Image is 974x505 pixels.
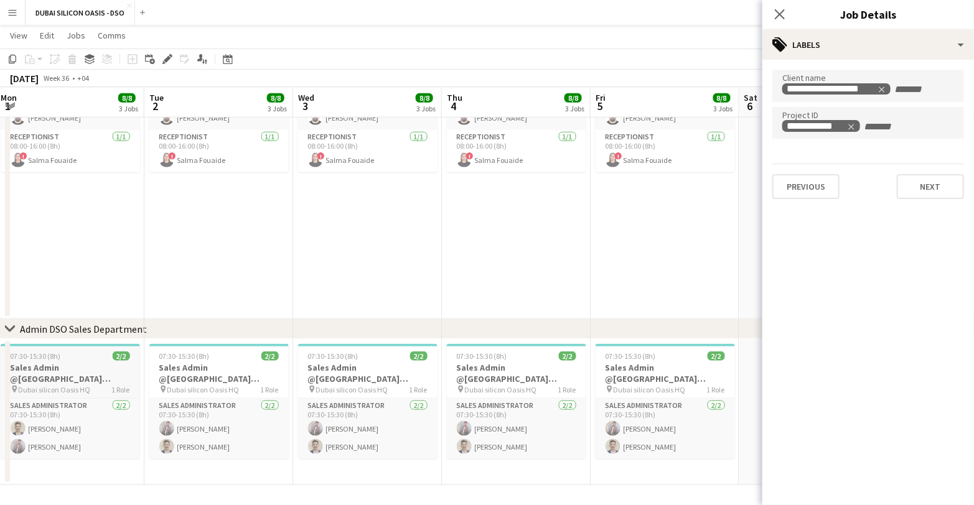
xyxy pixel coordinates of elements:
[762,6,974,22] h3: Job Details
[846,121,856,131] delete-icon: Remove tag
[447,92,462,103] span: Thu
[714,104,733,113] div: 3 Jobs
[40,30,54,41] span: Edit
[268,104,287,113] div: 3 Jobs
[594,99,606,113] span: 5
[298,362,438,384] h3: Sales Admin @[GEOGRAPHIC_DATA] [GEOGRAPHIC_DATA]
[267,93,284,103] span: 8/8
[159,351,210,361] span: 07:30-15:30 (8h)
[10,30,27,41] span: View
[77,73,89,83] div: +04
[261,351,279,361] span: 2/2
[466,152,474,160] span: !
[596,92,606,103] span: Fri
[298,344,438,459] app-job-card: 07:30-15:30 (8h)2/2Sales Admin @[GEOGRAPHIC_DATA] [GEOGRAPHIC_DATA] Dubai silicon Oasis HQ1 RoleS...
[298,92,314,103] span: Wed
[67,30,85,41] span: Jobs
[20,323,147,335] div: Admin DSO Sales Department
[447,344,586,459] app-job-card: 07:30-15:30 (8h)2/2Sales Admin @[GEOGRAPHIC_DATA] [GEOGRAPHIC_DATA] Dubai silicon Oasis HQ1 RoleS...
[772,174,840,199] button: Previous
[149,130,289,172] app-card-role: Receptionist1/108:00-16:00 (8h)!Salma Fouaide
[1,344,140,459] app-job-card: 07:30-15:30 (8h)2/2Sales Admin @[GEOGRAPHIC_DATA] [GEOGRAPHIC_DATA] Dubai silicon Oasis HQ1 RoleS...
[11,351,61,361] span: 07:30-15:30 (8h)
[1,130,140,172] app-card-role: Receptionist1/108:00-16:00 (8h)!Salma Fouaide
[762,30,974,60] div: Labels
[565,104,584,113] div: 3 Jobs
[119,104,138,113] div: 3 Jobs
[26,1,135,25] button: DUBAI SILICON OASIS - DSO
[5,27,32,44] a: View
[1,362,140,384] h3: Sales Admin @[GEOGRAPHIC_DATA] [GEOGRAPHIC_DATA]
[787,84,886,94] div: DUBAI SILICON OASIS
[558,385,576,394] span: 1 Role
[62,27,90,44] a: Jobs
[41,73,72,83] span: Week 36
[35,27,59,44] a: Edit
[416,93,433,103] span: 8/8
[447,130,586,172] app-card-role: Receptionist1/108:00-16:00 (8h)!Salma Fouaide
[742,99,758,113] span: 6
[93,27,131,44] a: Comms
[317,152,325,160] span: !
[596,362,735,384] h3: Sales Admin @[GEOGRAPHIC_DATA] [GEOGRAPHIC_DATA]
[316,385,388,394] span: Dubai silicon Oasis HQ
[410,385,428,394] span: 1 Role
[149,362,289,384] h3: Sales Admin @[GEOGRAPHIC_DATA] [GEOGRAPHIC_DATA]
[98,30,126,41] span: Comms
[457,351,507,361] span: 07:30-15:30 (8h)
[894,84,947,95] input: + Label
[167,385,240,394] span: Dubai silicon Oasis HQ
[559,351,576,361] span: 2/2
[113,351,130,361] span: 2/2
[787,121,856,131] div: MF-CS-008459
[863,121,916,132] input: + Label
[876,84,886,94] delete-icon: Remove tag
[614,385,686,394] span: Dubai silicon Oasis HQ
[19,385,91,394] span: Dubai silicon Oasis HQ
[744,92,758,103] span: Sat
[296,99,314,113] span: 3
[897,174,964,199] button: Next
[596,344,735,459] app-job-card: 07:30-15:30 (8h)2/2Sales Admin @[GEOGRAPHIC_DATA] [GEOGRAPHIC_DATA] Dubai silicon Oasis HQ1 RoleS...
[713,93,731,103] span: 8/8
[708,351,725,361] span: 2/2
[615,152,622,160] span: !
[445,99,462,113] span: 4
[447,362,586,384] h3: Sales Admin @[GEOGRAPHIC_DATA] [GEOGRAPHIC_DATA]
[10,72,39,85] div: [DATE]
[1,399,140,459] app-card-role: Sales administrator2/207:30-15:30 (8h)[PERSON_NAME][PERSON_NAME]
[596,130,735,172] app-card-role: Receptionist1/108:00-16:00 (8h)!Salma Fouaide
[148,99,164,113] span: 2
[564,93,582,103] span: 8/8
[149,92,164,103] span: Tue
[261,385,279,394] span: 1 Role
[465,385,537,394] span: Dubai silicon Oasis HQ
[169,152,176,160] span: !
[298,130,438,172] app-card-role: Receptionist1/108:00-16:00 (8h)!Salma Fouaide
[707,385,725,394] span: 1 Role
[596,399,735,459] app-card-role: Sales administrator2/207:30-15:30 (8h)[PERSON_NAME][PERSON_NAME]
[298,399,438,459] app-card-role: Sales administrator2/207:30-15:30 (8h)[PERSON_NAME][PERSON_NAME]
[447,399,586,459] app-card-role: Sales administrator2/207:30-15:30 (8h)[PERSON_NAME][PERSON_NAME]
[20,152,27,160] span: !
[118,93,136,103] span: 8/8
[149,399,289,459] app-card-role: Sales administrator2/207:30-15:30 (8h)[PERSON_NAME][PERSON_NAME]
[1,92,17,103] span: Mon
[308,351,358,361] span: 07:30-15:30 (8h)
[112,385,130,394] span: 1 Role
[149,344,289,459] app-job-card: 07:30-15:30 (8h)2/2Sales Admin @[GEOGRAPHIC_DATA] [GEOGRAPHIC_DATA] Dubai silicon Oasis HQ1 RoleS...
[410,351,428,361] span: 2/2
[606,351,656,361] span: 07:30-15:30 (8h)
[416,104,436,113] div: 3 Jobs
